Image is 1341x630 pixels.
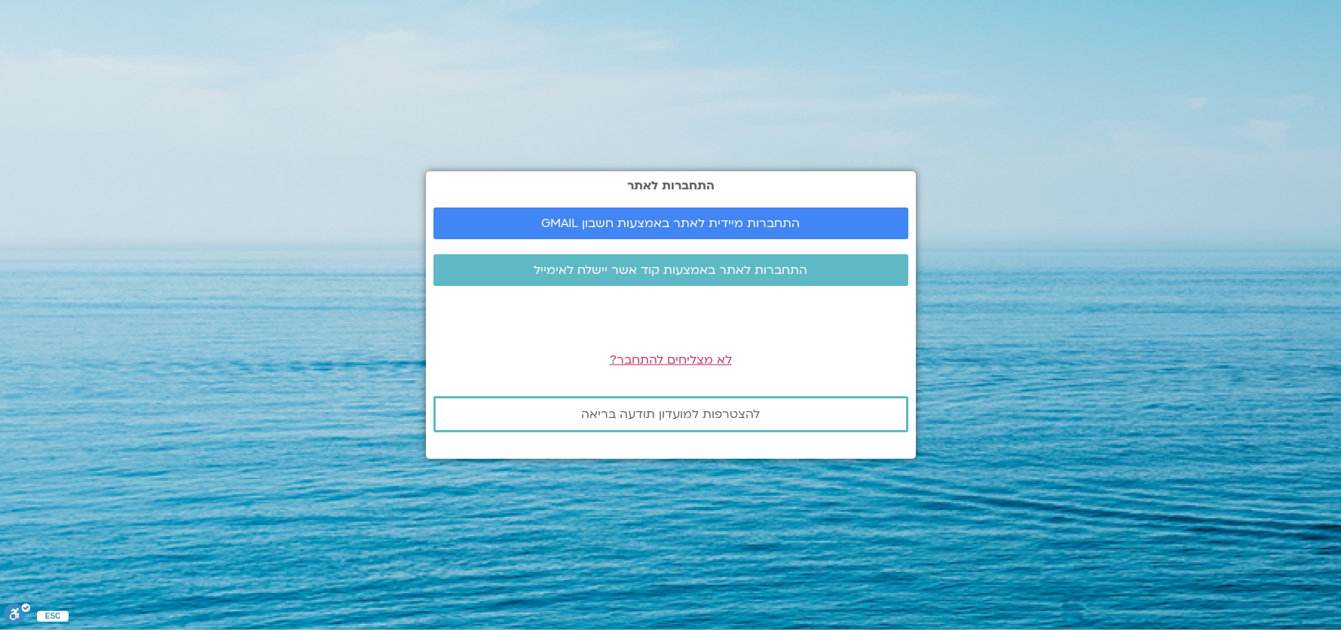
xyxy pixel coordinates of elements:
[610,352,732,368] a: לא מצליחים להתחבר?
[433,207,908,239] a: התחברות מיידית לאתר באמצעות חשבון GMAIL
[581,407,760,421] span: להצטרפות למועדון תודעה בריאה
[433,396,908,432] a: להצטרפות למועדון תודעה בריאה
[433,254,908,286] a: התחברות לאתר באמצעות קוד אשר יישלח לאימייל
[534,263,807,277] span: התחברות לאתר באמצעות קוד אשר יישלח לאימייל
[541,217,800,230] span: התחברות מיידית לאתר באמצעות חשבון GMAIL
[433,179,908,192] h2: התחברות לאתר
